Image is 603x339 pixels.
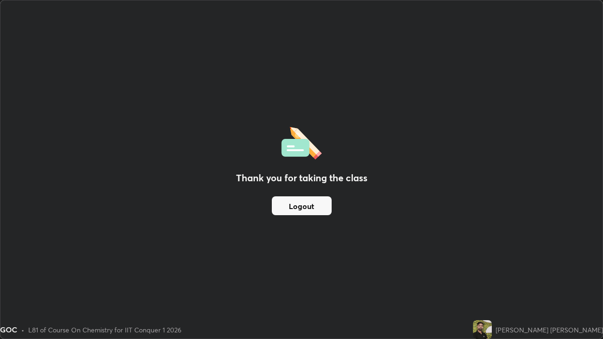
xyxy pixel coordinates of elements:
[272,196,332,215] button: Logout
[236,171,367,185] h2: Thank you for taking the class
[473,320,492,339] img: d4ceb94013f44135ba1f99c9176739bb.jpg
[21,325,24,335] div: •
[496,325,603,335] div: [PERSON_NAME] [PERSON_NAME]
[28,325,181,335] div: L81 of Course On Chemistry for IIT Conquer 1 2026
[281,124,322,160] img: offlineFeedback.1438e8b3.svg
